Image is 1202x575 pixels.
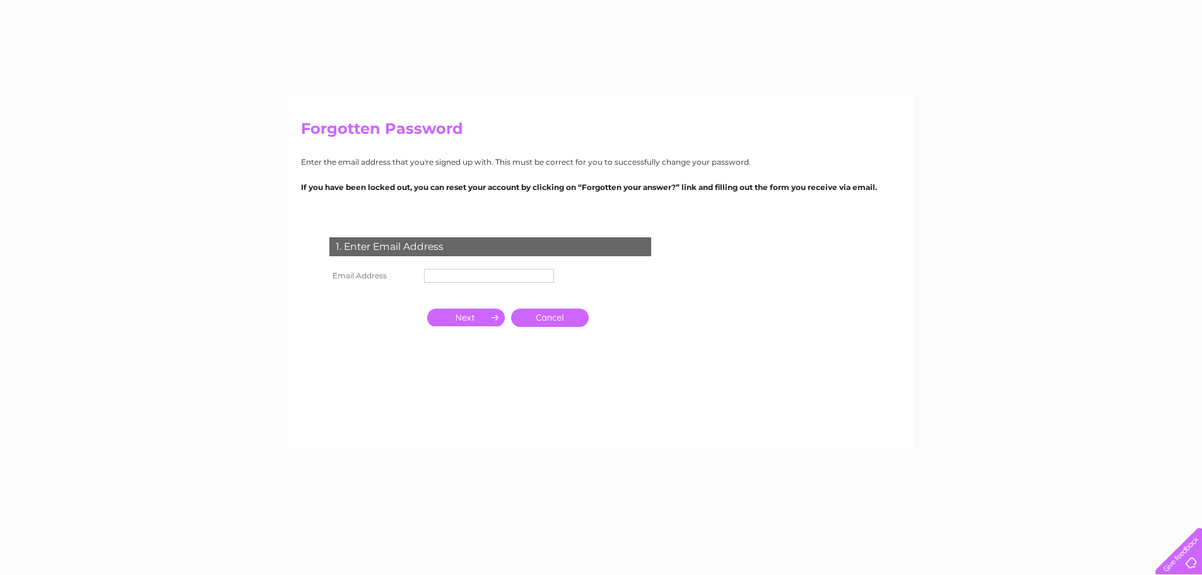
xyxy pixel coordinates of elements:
[329,237,651,256] div: 1. Enter Email Address
[326,266,421,286] th: Email Address
[511,309,589,327] a: Cancel
[301,181,902,193] p: If you have been locked out, you can reset your account by clicking on “Forgotten your answer?” l...
[301,156,902,168] p: Enter the email address that you're signed up with. This must be correct for you to successfully ...
[301,120,902,144] h2: Forgotten Password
